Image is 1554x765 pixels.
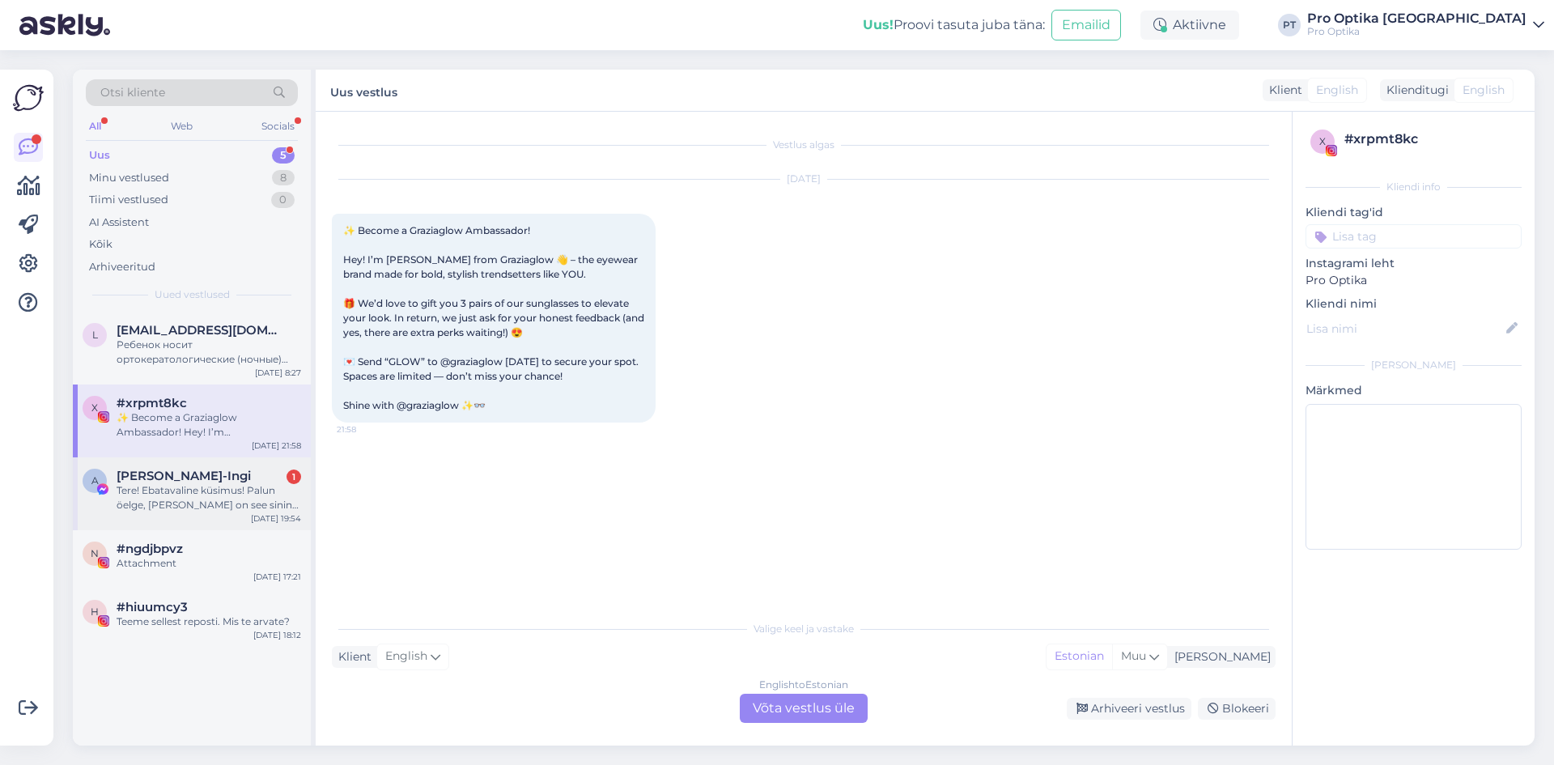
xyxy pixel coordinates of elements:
div: Uus [89,147,110,164]
div: Kliendi info [1306,180,1522,194]
span: ✨ Become a Graziaglow Ambassador! Hey! I’m [PERSON_NAME] from Graziaglow 👋 – the eyewear brand ma... [343,224,647,411]
div: [DATE] [332,172,1276,186]
div: Arhiveeri vestlus [1067,698,1191,720]
div: Attachment [117,556,301,571]
div: Vestlus algas [332,138,1276,152]
div: PT [1278,14,1301,36]
div: Klient [1263,82,1302,99]
span: English [1316,82,1358,99]
div: [PERSON_NAME] [1168,648,1271,665]
div: [DATE] 8:27 [255,367,301,379]
input: Lisa nimi [1306,320,1503,338]
div: Arhiveeritud [89,259,155,275]
div: 8 [272,170,295,186]
div: All [86,116,104,137]
span: English [1463,82,1505,99]
p: Instagrami leht [1306,255,1522,272]
div: AI Assistent [89,215,149,231]
span: h [91,606,99,618]
img: Askly Logo [13,83,44,113]
b: Uus! [863,17,894,32]
div: Tiimi vestlused [89,192,168,208]
span: Uued vestlused [155,287,230,302]
label: Uus vestlus [330,79,397,101]
div: [DATE] 21:58 [252,440,301,452]
div: [DATE] 17:21 [253,571,301,583]
span: Annye Rooväli-Ingi [117,469,251,483]
div: 5 [272,147,295,164]
span: #hiuumcy3 [117,600,188,614]
div: [PERSON_NAME] [1306,358,1522,372]
span: Lavrentjevalisa@gmail.com [117,323,285,338]
div: Teeme sellest reposti. Mis te arvate? [117,614,301,629]
div: Estonian [1047,644,1112,669]
p: Kliendi nimi [1306,295,1522,312]
span: #ngdjbpvz [117,542,183,556]
p: Kliendi tag'id [1306,204,1522,221]
span: Otsi kliente [100,84,165,101]
span: 21:58 [337,423,397,436]
span: n [91,547,99,559]
div: Socials [258,116,298,137]
div: Minu vestlused [89,170,169,186]
div: Tere! Ebatavaline küsimus! Palun öelge, [PERSON_NAME] on see sinine mohäärkampsun pärit, mis sell... [117,483,301,512]
span: x [1319,135,1326,147]
span: #xrpmt8kc [117,396,187,410]
span: L [92,329,98,341]
div: # xrpmt8kc [1344,130,1517,149]
div: Valige keel ja vastake [332,622,1276,636]
div: English to Estonian [759,678,848,692]
p: Märkmed [1306,382,1522,399]
a: Pro Optika [GEOGRAPHIC_DATA]Pro Optika [1307,12,1544,38]
div: Proovi tasuta juba täna: [863,15,1045,35]
div: Pro Optika [1307,25,1526,38]
span: English [385,648,427,665]
input: Lisa tag [1306,224,1522,249]
div: Klient [332,648,372,665]
div: [DATE] 19:54 [251,512,301,525]
div: Aktiivne [1140,11,1239,40]
div: 1 [287,470,301,484]
div: Võta vestlus üle [740,694,868,723]
div: ✨ Become a Graziaglow Ambassador! Hey! I’m [PERSON_NAME] from Graziaglow 👋 – the eyewear brand ma... [117,410,301,440]
div: [DATE] 18:12 [253,629,301,641]
div: Blokeeri [1198,698,1276,720]
span: x [91,402,98,414]
p: Pro Optika [1306,272,1522,289]
div: 0 [271,192,295,208]
div: Ребенок носит ортокератологические (ночные) линзы. Сегодня ночью одна линза сползла на внутренний... [117,338,301,367]
div: Web [168,116,196,137]
div: Pro Optika [GEOGRAPHIC_DATA] [1307,12,1526,25]
span: Muu [1121,648,1146,663]
div: Kõik [89,236,113,253]
button: Emailid [1051,10,1121,40]
div: Klienditugi [1380,82,1449,99]
span: A [91,474,99,487]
